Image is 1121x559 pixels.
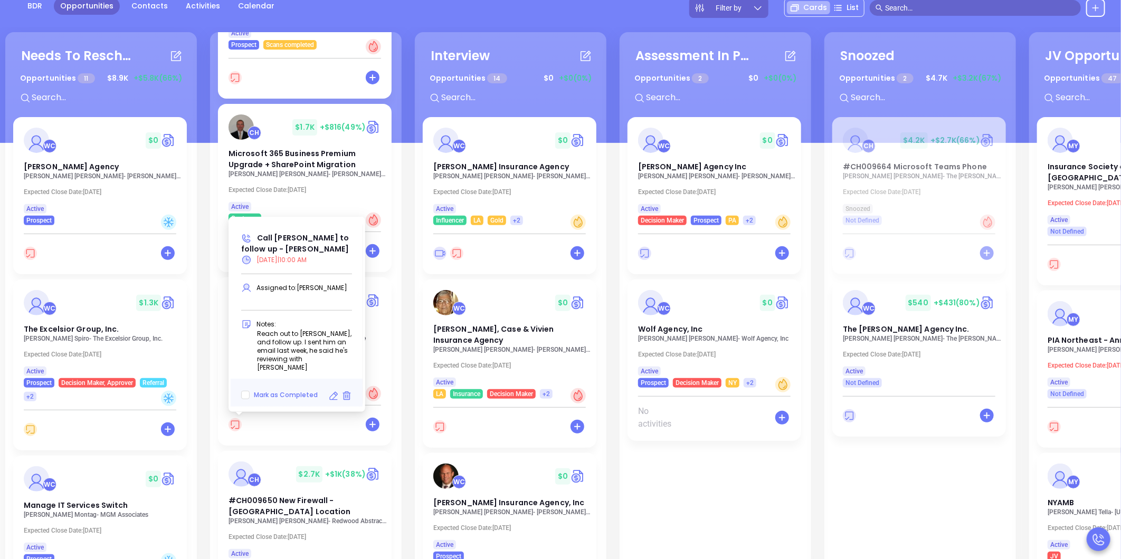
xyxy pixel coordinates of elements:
[1067,139,1080,153] div: Megan Youmans
[775,377,791,392] div: Warm
[31,91,189,104] input: Search...
[638,324,703,334] span: Wolf Agency, Inc
[843,335,1001,342] p: Jessica A. Hess - The Willis E. Kilborne Agency Inc.
[366,213,381,228] div: Hot
[641,215,684,226] span: Decision Maker
[433,346,592,353] p: Jim Bacino - Lowry-Dunham, Case & Vivien Insurance Agency
[229,495,351,517] span: #CH009650 New Firewall - Smithtown Location
[628,40,803,117] div: Assessment In ProgressOpportunities 2$0+$0(0%)
[436,388,443,400] span: LA
[555,468,571,485] span: $ 0
[1050,539,1068,551] span: Active
[21,46,137,65] div: Needs To Reschedule
[746,70,761,86] span: $ 0
[161,132,176,148] a: Quote
[1067,313,1080,326] div: Megan Youmans
[433,324,554,345] span: Lowry-Dunham, Case & Vivien Insurance Agency
[366,386,381,401] div: Hot
[490,388,533,400] span: Decision Maker
[1050,377,1068,388] span: Active
[746,215,753,226] span: +2
[934,297,980,308] span: +$431 (80%)
[638,290,663,315] img: Wolf Agency, Inc
[845,365,863,377] span: Active
[638,128,663,153] img: Dreher Agency Inc
[161,471,176,487] img: Quote
[256,320,276,329] span: Notes:
[775,132,791,148] img: Quote
[24,172,182,180] p: Wayne Vitale - Vitale Agency
[43,302,56,315] div: Walter Contreras
[543,388,550,400] span: +2
[980,132,995,148] img: Quote
[229,517,387,525] p: Mike Braun - Redwood Abstract, Inc.
[571,295,586,311] img: Quote
[433,524,592,532] p: Expected Close Date: [DATE]
[433,161,569,172] span: Harlan Insurance Agency
[953,73,1001,84] span: +$3.2K (67%)
[843,172,1001,180] p: Derek Oberman - The Oberman Companies
[229,170,387,178] p: Allan Kaplan - Kaplan Insurance
[231,201,249,213] span: Active
[628,279,801,388] a: profileWalter Contreras$0Circle dollarWolf Agency, Inc[PERSON_NAME] [PERSON_NAME]- Wolf Agency, I...
[433,172,592,180] p: Andrea Guillory - Harlan Insurance Agency
[24,527,182,534] p: Expected Close Date: [DATE]
[142,377,164,389] span: Referral
[843,128,868,153] img: #CH009664 Microsoft Teams Phone
[832,117,1006,225] a: profileCarla Humber$4.2K+$2.7K(66%)Circle dollar#CH009664 Microsoft Teams Phone[PERSON_NAME] [PER...
[843,351,1001,358] p: Expected Close Date: [DATE]
[453,388,480,400] span: Insurance
[845,215,879,226] span: Not Defined
[229,461,254,487] img: #CH009650 New Firewall - Smithtown Location
[436,539,453,551] span: Active
[26,365,44,377] span: Active
[839,69,914,88] p: Opportunities
[431,46,490,65] div: Interview
[628,279,803,446] div: profileWalter Contreras$0Circle dollarWolf Agency, Inc[PERSON_NAME] [PERSON_NAME]- Wolf Agency, I...
[641,203,658,215] span: Active
[218,104,394,277] div: profileCarla Humber$1.7K+$816(49%)Circle dollarMicrosoft 365 Business Premium Upgrade + SharePoin...
[716,4,742,12] span: Filter by
[906,295,931,311] span: $ 540
[473,215,481,226] span: LA
[229,533,387,541] p: Expected Close Date: [DATE]
[24,351,182,358] p: Expected Close Date: [DATE]
[930,135,980,146] span: +$2.7K (66%)
[657,139,671,153] div: Walter Contreras
[366,39,381,54] div: Hot
[161,391,176,406] div: Cold
[775,295,791,311] a: Quote
[24,290,49,315] img: The Excelsior Group, Inc.
[146,471,161,487] span: $ 0
[436,377,453,388] span: Active
[559,73,592,84] span: +$0 (0%)
[638,351,796,358] p: Expected Close Date: [DATE]
[241,233,349,254] span: Call [PERSON_NAME] to follow up - [PERSON_NAME]
[1048,128,1073,153] img: Insurance Society of Philadelphia
[248,126,261,140] div: Carla Humber
[266,39,314,51] span: Scans completed
[571,468,586,484] img: Quote
[885,2,1075,14] input: Search…
[24,188,182,196] p: Expected Close Date: [DATE]
[24,511,182,518] p: Rachel Montag - MGM Associates
[26,391,34,402] span: +2
[638,335,796,342] p: Connie Caputo - Wolf Agency, Inc
[1067,475,1080,489] div: Megan Youmans
[862,139,876,153] div: Carla Humber
[136,295,161,311] span: $ 1.3K
[218,104,392,223] a: profileCarla Humber$1.7K+$816(49%)Circle dollarMicrosoft 365 Business Premium Upgrade + SharePoin...
[433,497,585,508] span: Gaudette Insurance Agency, Inc
[692,73,708,83] span: 2
[638,405,684,430] span: No activities
[645,91,803,104] input: Search...
[26,203,44,215] span: Active
[635,46,752,65] div: Assessment In Progress
[897,73,913,83] span: 2
[876,4,883,12] span: search
[430,69,507,88] p: Opportunities
[440,91,598,104] input: Search...
[676,377,719,389] span: Decision Maker
[24,500,128,510] span: Manage IT Services Switch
